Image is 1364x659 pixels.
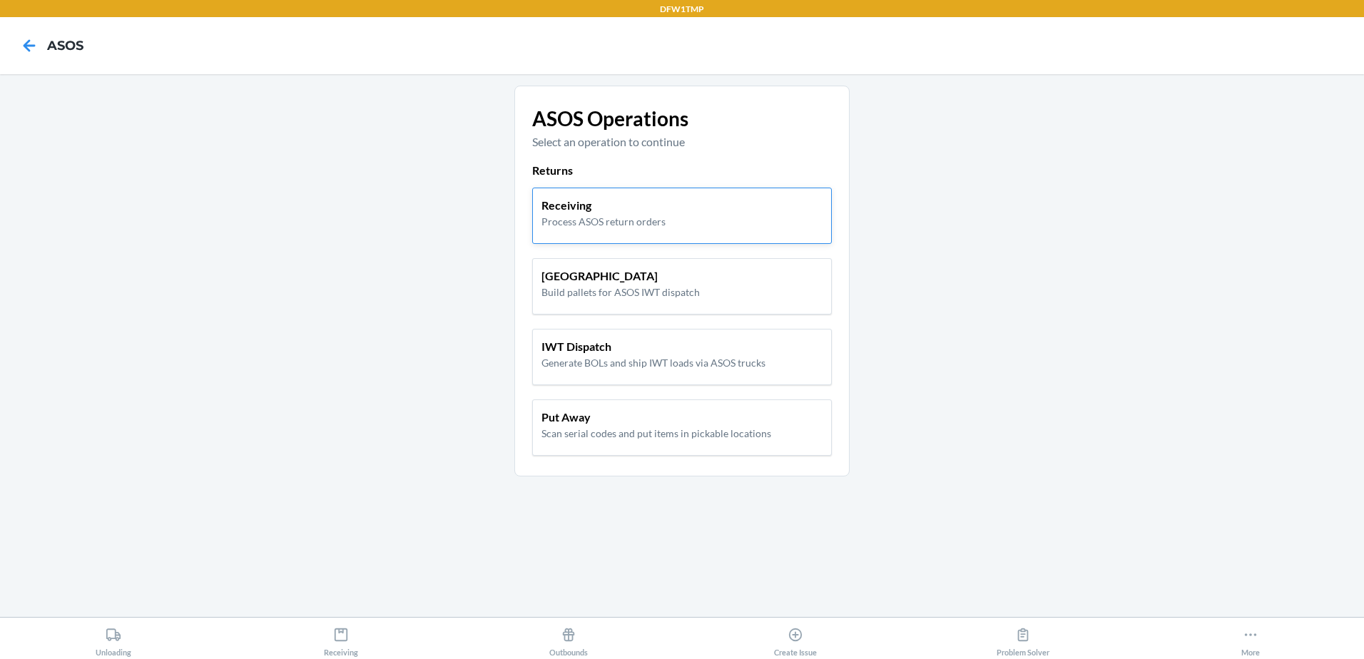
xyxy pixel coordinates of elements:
[660,3,704,16] p: DFW1TMP
[541,426,771,441] p: Scan serial codes and put items in pickable locations
[96,621,131,657] div: Unloading
[47,36,83,55] h4: ASOS
[997,621,1049,657] div: Problem Solver
[1136,618,1364,657] button: More
[532,133,832,150] p: Select an operation to continue
[910,618,1137,657] button: Problem Solver
[541,355,765,370] p: Generate BOLs and ship IWT loads via ASOS trucks
[324,621,358,657] div: Receiving
[549,621,588,657] div: Outbounds
[541,285,700,300] p: Build pallets for ASOS IWT dispatch
[532,162,832,179] p: Returns
[541,267,700,285] p: [GEOGRAPHIC_DATA]
[541,338,765,355] p: IWT Dispatch
[682,618,910,657] button: Create Issue
[228,618,455,657] button: Receiving
[454,618,682,657] button: Outbounds
[532,103,832,133] p: ASOS Operations
[1241,621,1260,657] div: More
[541,214,666,229] p: Process ASOS return orders
[541,197,666,214] p: Receiving
[774,621,817,657] div: Create Issue
[541,409,771,426] p: Put Away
